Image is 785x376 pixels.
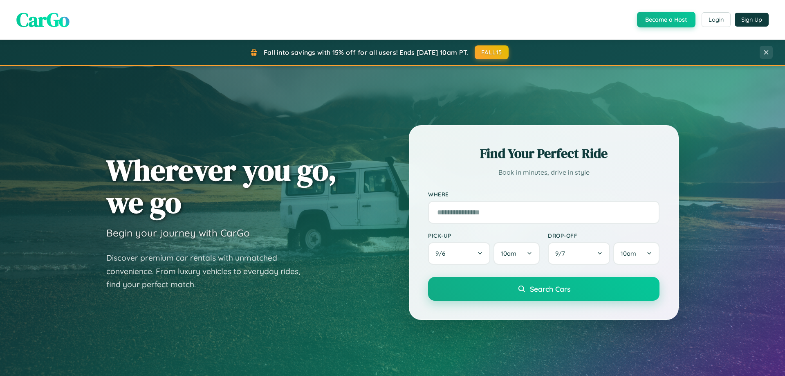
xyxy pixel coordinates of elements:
[435,250,449,257] span: 9 / 6
[501,250,516,257] span: 10am
[106,227,250,239] h3: Begin your journey with CarGo
[555,250,569,257] span: 9 / 7
[428,242,490,265] button: 9/6
[428,167,659,178] p: Book in minutes, drive in style
[106,251,311,291] p: Discover premium car rentals with unmatched convenience. From luxury vehicles to everyday rides, ...
[493,242,540,265] button: 10am
[428,277,659,301] button: Search Cars
[16,6,70,33] span: CarGo
[106,154,337,218] h1: Wherever you go, we go
[735,13,769,27] button: Sign Up
[702,12,731,27] button: Login
[548,242,610,265] button: 9/7
[428,144,659,162] h2: Find Your Perfect Ride
[613,242,659,265] button: 10am
[428,232,540,239] label: Pick-up
[264,48,469,56] span: Fall into savings with 15% off for all users! Ends [DATE] 10am PT.
[530,284,570,293] span: Search Cars
[428,191,659,198] label: Where
[637,12,695,27] button: Become a Host
[475,45,509,59] button: FALL15
[548,232,659,239] label: Drop-off
[621,250,636,257] span: 10am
